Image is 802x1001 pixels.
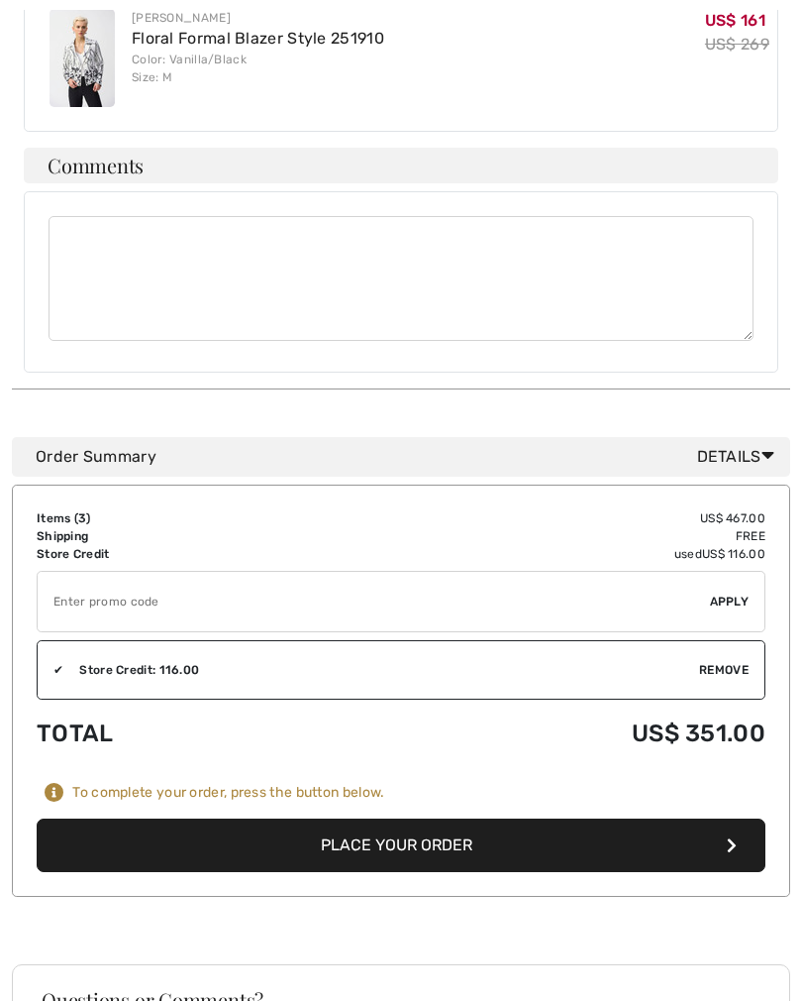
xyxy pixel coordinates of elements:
[37,510,302,528] td: Items ( )
[38,573,710,632] input: Promo code
[72,785,384,803] div: To complete your order, press the button below.
[37,546,302,564] td: Store Credit
[132,10,384,28] div: [PERSON_NAME]
[302,546,765,564] td: used
[50,10,115,108] img: Floral Formal Blazer Style 251910
[710,594,750,612] span: Apply
[302,701,765,768] td: US$ 351.00
[78,512,86,526] span: 3
[37,820,765,873] button: Place Your Order
[302,528,765,546] td: Free
[132,30,384,49] a: Floral Formal Blazer Style 251910
[49,217,753,342] textarea: Comments
[38,662,63,680] div: ✔
[705,12,765,31] span: US$ 161
[697,446,782,470] span: Details
[37,701,302,768] td: Total
[37,528,302,546] td: Shipping
[705,36,769,55] s: US$ 269
[302,510,765,528] td: US$ 467.00
[132,52,384,87] div: Color: Vanilla/Black Size: M
[24,149,778,184] h4: Comments
[36,446,782,470] div: Order Summary
[699,662,749,680] span: Remove
[702,548,765,562] span: US$ 116.00
[63,662,699,680] div: Store Credit: 116.00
